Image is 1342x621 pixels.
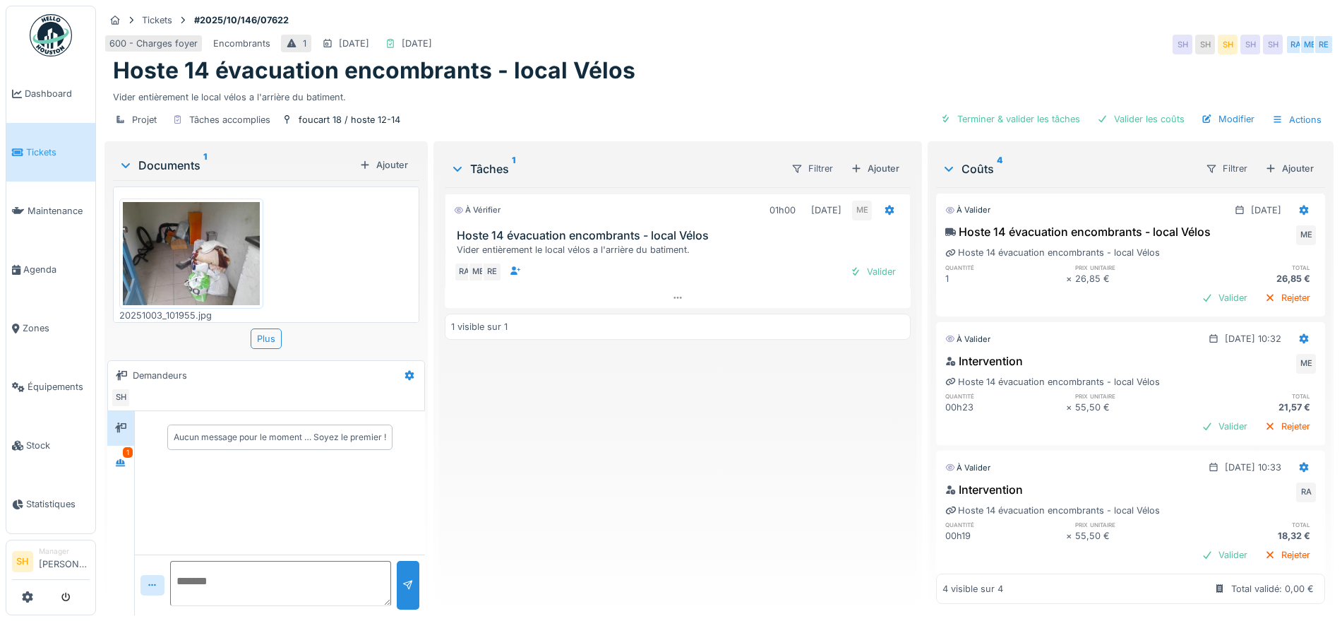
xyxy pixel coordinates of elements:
[1199,158,1254,179] div: Filtrer
[454,262,474,282] div: RA
[945,481,1023,498] div: Intervention
[1259,417,1316,436] div: Rejeter
[123,202,260,305] img: 63jksrnlh3cjai2sjkuqy5gn313b
[945,401,1066,414] div: 00h23
[1286,35,1305,54] div: RA
[1196,545,1253,564] div: Valider
[1196,288,1253,307] div: Valider
[844,262,901,281] div: Valider
[303,37,306,50] div: 1
[6,475,95,533] a: Statistiques
[852,201,872,220] div: ME
[451,320,508,333] div: 1 visible sur 1
[6,182,95,240] a: Maintenance
[1259,545,1316,564] div: Rejeter
[113,85,1325,104] div: Vider entièrement le local vélos a l'arrière du batiment.
[174,431,386,444] div: Aucun message pour le moment … Soyez le premier !
[1075,263,1196,272] h6: prix unitaire
[945,204,990,216] div: À valider
[339,37,369,50] div: [DATE]
[1259,288,1316,307] div: Rejeter
[109,37,198,50] div: 600 - Charges foyer
[1066,401,1075,414] div: ×
[12,546,90,580] a: SH Manager[PERSON_NAME]
[1066,272,1075,285] div: ×
[1195,272,1316,285] div: 26,85 €
[769,203,796,217] div: 01h00
[945,504,1160,517] div: Hoste 14 évacuation encombrants - local Vélos
[188,13,294,27] strong: #2025/10/146/07622
[1075,401,1196,414] div: 55,50 €
[1075,529,1196,543] div: 55,50 €
[28,204,90,218] span: Maintenance
[457,243,904,256] div: Vider entièrement le local vélos a l'arrière du batiment.
[945,333,990,345] div: À valider
[6,64,95,123] a: Dashboard
[39,546,90,576] li: [PERSON_NAME]
[845,159,905,178] div: Ajouter
[1075,272,1196,285] div: 26,85 €
[1195,391,1316,401] h6: total
[402,37,432,50] div: [DATE]
[785,158,839,179] div: Filtrer
[213,37,270,50] div: Encombrants
[811,203,841,217] div: [DATE]
[6,299,95,357] a: Zones
[1195,35,1215,54] div: SH
[1195,263,1316,272] h6: total
[482,262,502,282] div: RE
[945,246,1160,259] div: Hoste 14 évacuation encombrants - local Vélos
[119,309,263,322] div: 20251003_101955.jpg
[942,160,1194,177] div: Coûts
[1296,483,1316,502] div: RA
[189,113,270,126] div: Tâches accomplies
[942,582,1003,596] div: 4 visible sur 4
[1195,401,1316,414] div: 21,57 €
[6,357,95,416] a: Équipements
[945,529,1066,543] div: 00h19
[123,447,133,458] div: 1
[1296,225,1316,245] div: ME
[25,87,90,100] span: Dashboard
[26,146,90,159] span: Tickets
[1266,110,1328,130] div: Actions
[454,204,501,216] div: À vérifier
[512,160,515,177] sup: 1
[39,546,90,557] div: Manager
[119,157,354,174] div: Documents
[1075,391,1196,401] h6: prix unitaire
[1066,529,1075,543] div: ×
[133,369,187,382] div: Demandeurs
[945,375,1160,389] div: Hoste 14 évacuation encombrants - local Vélos
[30,14,72,57] img: Badge_color-CXgf-gQk.svg
[299,113,400,126] div: foucart 18 / hoste 12-14
[1300,35,1319,54] div: ME
[111,388,131,408] div: SH
[1196,417,1253,436] div: Valider
[6,240,95,299] a: Agenda
[457,229,904,242] h3: Hoste 14 évacuation encombrants - local Vélos
[1240,35,1260,54] div: SH
[1296,354,1316,374] div: ME
[26,497,90,511] span: Statistiques
[142,13,172,27] div: Tickets
[1196,110,1260,129] div: Modifier
[1231,582,1314,596] div: Total validé: 0,00 €
[1314,35,1334,54] div: RE
[450,160,779,177] div: Tâches
[1091,110,1190,129] div: Valider les coûts
[1195,529,1316,543] div: 18,32 €
[6,416,95,475] a: Stock
[132,113,157,126] div: Projet
[113,57,635,84] h1: Hoste 14 évacuation encombrants - local Vélos
[1075,520,1196,529] h6: prix unitaire
[1259,159,1319,178] div: Ajouter
[23,263,90,276] span: Agenda
[945,272,1066,285] div: 1
[28,380,90,394] span: Équipements
[945,263,1066,272] h6: quantité
[6,123,95,182] a: Tickets
[945,223,1211,240] div: Hoste 14 évacuation encombrants - local Vélos
[468,262,488,282] div: ME
[26,439,90,452] span: Stock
